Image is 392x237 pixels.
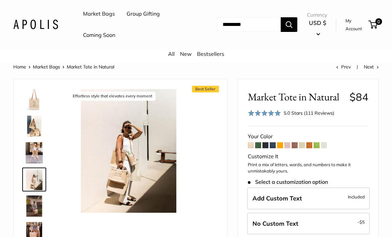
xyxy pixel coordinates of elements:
[336,64,351,70] a: Prev
[248,132,368,142] div: Your Color
[22,141,46,165] a: Market Tote in Natural
[13,62,114,71] nav: Breadcrumb
[248,91,344,103] span: Market Tote in Natural
[13,20,58,29] img: Apolis
[67,89,190,213] img: description_Effortless style that elevates every moment
[309,19,326,26] span: USD $
[281,17,297,32] button: Search
[24,142,45,164] img: Market Tote in Natural
[307,18,328,39] button: USD $
[197,51,224,57] a: Bestsellers
[248,179,328,185] span: Select a customization option
[69,92,155,101] div: Effortless style that elevates every moment
[22,168,46,191] a: description_Effortless style that elevates every moment
[24,169,45,190] img: description_Effortless style that elevates every moment
[24,195,45,217] img: Market Tote in Natural
[345,17,366,33] a: My Account
[168,51,175,57] a: All
[348,193,365,201] span: Included
[67,64,114,70] span: Market Tote in Natural
[24,116,45,137] img: description_The Original Market bag in its 4 native styles
[248,108,334,118] div: 5.0 Stars (111 Reviews)
[248,162,368,175] p: Print a mix of letters, words, and numbers to make it unmistakably yours.
[127,9,160,19] a: Group Gifting
[22,114,46,138] a: description_The Original Market bag in its 4 native styles
[22,88,46,112] a: description_Make it yours with custom printed text.
[247,187,370,209] label: Add Custom Text
[369,21,377,29] a: 0
[33,64,60,70] a: Market Bags
[364,64,379,70] a: Next
[307,10,328,20] span: Currency
[24,89,45,110] img: description_Make it yours with custom printed text.
[375,18,382,25] span: 0
[192,86,219,92] span: Best Seller
[284,109,334,117] div: 5.0 Stars (111 Reviews)
[247,213,370,235] label: Leave Blank
[252,194,302,202] span: Add Custom Text
[357,218,365,226] span: -
[83,9,115,19] a: Market Bags
[13,64,26,70] a: Home
[217,17,281,32] input: Search...
[180,51,192,57] a: New
[349,90,368,103] span: $84
[252,220,298,227] span: No Custom Text
[83,30,115,40] a: Coming Soon
[22,194,46,218] a: Market Tote in Natural
[359,219,365,225] span: $5
[248,152,368,162] div: Customize It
